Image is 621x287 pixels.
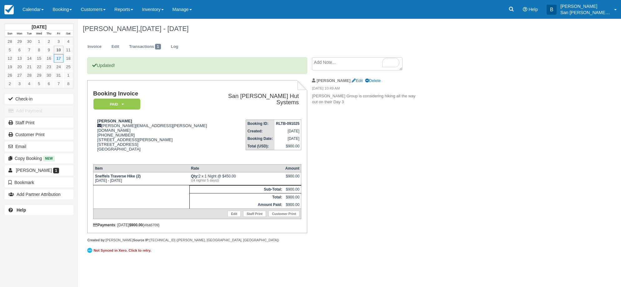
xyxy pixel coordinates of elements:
[17,208,26,213] b: Help
[228,211,241,217] a: Edit
[34,37,44,46] a: 1
[24,37,34,46] a: 30
[93,165,189,172] th: Item
[191,178,282,182] em: ((4 nights/ 5 days))
[87,238,307,243] div: [PERSON_NAME] [TECHNICAL_ID] ([PERSON_NAME], [GEOGRAPHIC_DATA], [GEOGRAPHIC_DATA])
[93,99,140,110] em: Paid
[24,79,34,88] a: 4
[44,79,54,88] a: 6
[189,193,284,201] th: Total:
[312,57,403,70] textarea: To enrich screen reader interactions, please activate Accessibility in Grammarly extension settings
[560,3,610,9] p: [PERSON_NAME]
[246,120,274,127] th: Booking ID:
[5,130,73,140] a: Customer Print
[63,54,73,63] a: 18
[93,119,214,159] div: [PERSON_NAME][EMAIL_ADDRESS][PERSON_NAME][DOMAIN_NAME] [PHONE_NUMBER] [STREET_ADDRESS][PERSON_NAM...
[133,238,150,242] strong: Source IP:
[5,54,15,63] a: 12
[44,46,54,54] a: 9
[217,93,299,106] h2: San [PERSON_NAME] Hut Systems
[284,193,301,201] td: $900.00
[87,247,153,254] a: Not Synced in Xero. Click to retry.
[93,172,189,185] td: [DATE] - [DATE]
[5,94,73,104] button: Check-in
[365,78,381,83] a: Delete
[15,63,24,71] a: 20
[93,90,214,97] h1: Booking Invoice
[284,201,301,209] td: $900.00
[547,5,557,15] div: B
[43,156,55,161] span: New
[246,142,274,150] th: Total (USD):
[54,54,63,63] a: 17
[54,71,63,79] a: 31
[5,46,15,54] a: 5
[5,205,73,215] a: Help
[44,37,54,46] a: 2
[34,46,44,54] a: 8
[155,44,161,49] span: 1
[93,223,115,227] strong: Payments
[87,238,106,242] strong: Created by:
[5,141,73,151] button: Email
[95,174,141,178] strong: Sneffels Traverse Hike (2)
[189,172,284,185] td: 2 x 1 Night @ $450.00
[4,5,14,14] img: checkfront-main-nav-mini-logo.png
[15,54,24,63] a: 13
[34,71,44,79] a: 29
[5,177,73,187] button: Bookmark
[129,223,143,227] strong: $900.00
[53,168,59,173] span: 1
[246,127,274,135] th: Created:
[15,46,24,54] a: 6
[140,25,188,33] span: [DATE] - [DATE]
[189,165,284,172] th: Rate
[63,37,73,46] a: 4
[54,30,63,37] th: Fri
[97,119,132,123] strong: [PERSON_NAME]
[15,37,24,46] a: 29
[93,98,138,110] a: Paid
[54,37,63,46] a: 3
[16,168,52,173] span: [PERSON_NAME]
[274,142,301,150] td: $900.00
[274,127,301,135] td: [DATE]
[246,135,274,142] th: Booking Date:
[63,46,73,54] a: 11
[5,165,73,175] a: [PERSON_NAME] 1
[54,79,63,88] a: 7
[560,9,610,16] p: San [PERSON_NAME] Hut Systems
[5,106,73,116] button: Add Payment
[352,78,363,83] a: Edit
[34,30,44,37] th: Wed
[5,79,15,88] a: 2
[63,79,73,88] a: 8
[5,118,73,128] a: Staff Print
[528,7,538,12] span: Help
[24,30,34,37] th: Tue
[285,174,299,183] div: $900.00
[54,63,63,71] a: 24
[5,37,15,46] a: 28
[87,57,307,74] p: Updated!
[93,223,301,227] div: : [DATE] (visa )
[274,135,301,142] td: [DATE]
[63,63,73,71] a: 25
[44,54,54,63] a: 16
[312,93,417,105] p: [PERSON_NAME] Group is considering hiking all the way out on their Day 3
[32,24,46,29] strong: [DATE]
[243,211,266,217] a: Staff Print
[63,71,73,79] a: 1
[189,201,284,209] th: Amount Paid:
[44,71,54,79] a: 30
[189,186,284,193] th: Sub-Total:
[5,63,15,71] a: 19
[83,25,539,33] h1: [PERSON_NAME],
[312,86,417,93] em: [DATE] 10:49 AM
[276,121,299,126] strong: RLTB-091025
[5,189,73,199] button: Add Partner Attribution
[317,78,351,83] strong: [PERSON_NAME]
[24,71,34,79] a: 28
[24,54,34,63] a: 14
[63,30,73,37] th: Sat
